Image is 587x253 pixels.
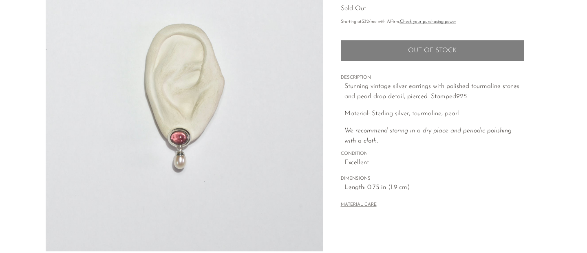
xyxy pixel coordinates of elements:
p: Material: Sterling silver, tourmaline, pearl. [344,109,524,119]
span: Out of stock [408,47,457,55]
span: $32 [362,20,369,24]
p: Stunning vintage silver earrings with polished tourmaline stones and pearl drop detail, pierced. ... [344,81,524,102]
i: We recommend storing in a dry place and periodic polishing with a cloth. [344,128,512,145]
button: MATERIAL CARE [341,202,377,208]
span: DIMENSIONS [341,175,524,183]
p: Starting at /mo with Affirm. [341,18,524,26]
span: DESCRIPTION [341,74,524,81]
span: Length: 0.75 in (1.9 cm) [344,183,524,193]
span: Excellent. [344,158,524,168]
span: Sold Out [341,5,366,12]
em: 925. [456,93,468,100]
span: CONDITION [341,150,524,158]
a: Check your purchasing power - Learn more about Affirm Financing (opens in modal) [400,20,456,24]
button: Add to cart [341,40,524,61]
